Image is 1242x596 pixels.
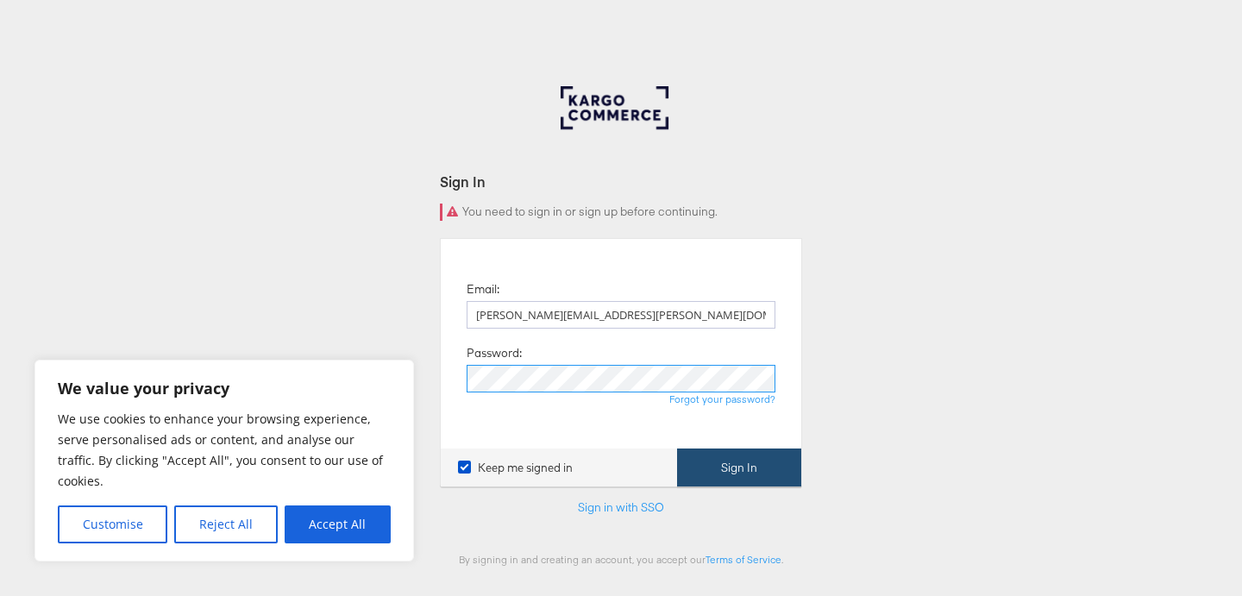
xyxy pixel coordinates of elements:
div: Sign In [440,172,802,191]
button: Reject All [174,505,277,543]
div: You need to sign in or sign up before continuing. [440,204,802,221]
div: We value your privacy [34,360,414,561]
label: Password: [467,345,522,361]
button: Sign In [677,449,801,487]
p: We value your privacy [58,378,391,398]
div: By signing in and creating an account, you accept our . [440,553,802,566]
a: Forgot your password? [669,392,775,405]
a: Sign in with SSO [578,499,664,515]
label: Keep me signed in [458,460,573,476]
button: Accept All [285,505,391,543]
label: Email: [467,281,499,298]
p: We use cookies to enhance your browsing experience, serve personalised ads or content, and analys... [58,409,391,492]
button: Customise [58,505,167,543]
input: Email [467,301,775,329]
a: Terms of Service [706,553,781,566]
